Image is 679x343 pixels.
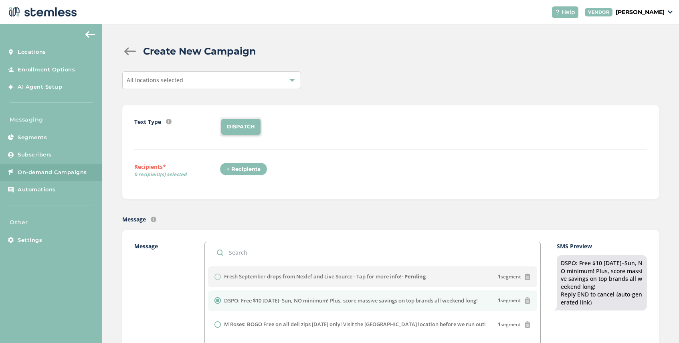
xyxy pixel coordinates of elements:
[668,10,673,14] img: icon_down-arrow-small-66adaf34.svg
[224,297,478,305] label: DSPO: Free $10 [DATE]–Sun, NO minimum! Plus, score massive savings on top brands all weekend long!
[220,162,267,176] div: + Recipients
[122,215,146,223] label: Message
[134,118,161,126] label: Text Type
[18,151,52,159] span: Subscribers
[18,186,56,194] span: Automations
[127,76,183,84] span: All locations selected
[555,10,560,14] img: icon-help-white-03924b79.svg
[498,321,501,328] strong: 1
[402,273,426,280] strong: - Pending
[498,297,521,304] span: segment
[498,273,521,280] span: segment
[134,162,220,181] label: Recipients*
[151,217,156,222] img: icon-info-236977d2.svg
[224,273,426,281] label: Fresh September drops from Nexlef and Live Source - Tap for more info!
[6,4,77,20] img: logo-dark-0685b13c.svg
[585,8,612,16] div: VENDOR
[18,48,46,56] span: Locations
[639,304,679,343] iframe: Chat Widget
[557,242,647,250] label: SMS Preview
[205,242,540,263] input: Search
[616,8,665,16] p: [PERSON_NAME]
[221,119,261,135] li: DISPATCH
[18,236,42,244] span: Settings
[18,134,47,142] span: Segments
[562,8,575,16] span: Help
[498,321,521,328] span: segment
[134,171,220,178] span: 0 recipient(s) selected
[561,259,643,306] div: DSPO: Free $10 [DATE]–Sun, NO minimum! Plus, score massive savings on top brands all weekend long...
[18,66,75,74] span: Enrollment Options
[18,83,62,91] span: AI Agent Setup
[498,297,501,304] strong: 1
[498,273,501,280] strong: 1
[18,168,87,177] span: On-demand Campaigns
[143,44,256,59] h2: Create New Campaign
[224,321,486,329] label: M Roses: BOGO Free on all deli zips [DATE] only! Visit the [GEOGRAPHIC_DATA] location before we r...
[85,31,95,38] img: icon-arrow-back-accent-c549486e.svg
[166,119,172,124] img: icon-info-236977d2.svg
